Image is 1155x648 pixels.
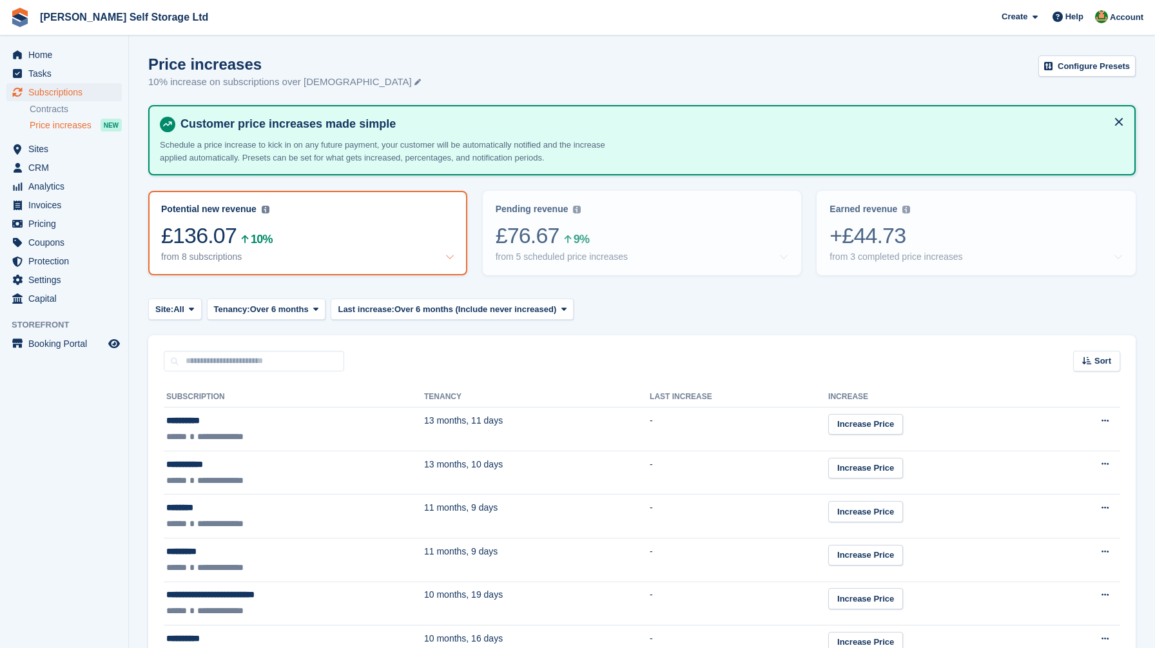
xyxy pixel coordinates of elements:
td: - [650,451,828,495]
a: menu [6,159,122,177]
a: menu [6,83,122,101]
a: menu [6,196,122,214]
span: 10 months, 16 days [424,633,503,643]
a: menu [6,335,122,353]
span: Over 6 months [250,303,309,316]
span: Over 6 months (Include never increased) [394,303,556,316]
p: 10% increase on subscriptions over [DEMOGRAPHIC_DATA] [148,75,421,90]
div: Pending revenue [496,204,568,215]
td: - [650,495,828,538]
span: 13 months, 11 days [424,415,503,426]
div: £76.67 [496,222,789,249]
span: Tenancy: [214,303,250,316]
a: Increase Price [828,414,903,435]
span: Sort [1094,355,1111,368]
span: CRM [28,159,106,177]
span: Settings [28,271,106,289]
span: Sites [28,140,106,158]
span: Site: [155,303,173,316]
span: Account [1110,11,1143,24]
img: stora-icon-8386f47178a22dfd0bd8f6a31ec36ba5ce8667c1dd55bd0f319d3a0aa187defe.svg [10,8,30,27]
a: Increase Price [828,545,903,566]
span: Price increases [30,119,92,132]
img: icon-info-grey-7440780725fd019a000dd9b08b2336e03edf1995a4989e88bcd33f0948082b44.svg [573,206,581,213]
a: menu [6,177,122,195]
img: icon-info-grey-7440780725fd019a000dd9b08b2336e03edf1995a4989e88bcd33f0948082b44.svg [902,206,910,213]
a: Earned revenue +£44.73 from 3 completed price increases [817,191,1136,275]
a: Contracts [30,103,122,115]
span: Analytics [28,177,106,195]
span: Booking Portal [28,335,106,353]
h4: Customer price increases made simple [175,117,1124,132]
th: Last increase [650,387,828,407]
div: NEW [101,119,122,132]
span: Subscriptions [28,83,106,101]
div: +£44.73 [830,222,1123,249]
span: 11 months, 9 days [424,502,498,513]
a: [PERSON_NAME] Self Storage Ltd [35,6,213,28]
span: Storefront [12,319,128,331]
span: Capital [28,290,106,308]
span: Coupons [28,233,106,251]
span: 13 months, 10 days [424,459,503,469]
div: 9% [574,235,589,244]
th: Increase [828,387,1043,407]
h1: Price increases [148,55,421,73]
span: Invoices [28,196,106,214]
span: 10 months, 19 days [424,589,503,600]
td: - [650,582,828,625]
span: Protection [28,252,106,270]
div: Earned revenue [830,204,897,215]
td: - [650,538,828,582]
a: Price increases NEW [30,118,122,132]
a: Pending revenue £76.67 9% from 5 scheduled price increases [483,191,802,275]
a: Increase Price [828,458,903,479]
a: menu [6,271,122,289]
span: Last increase: [338,303,394,316]
button: Site: All [148,299,202,320]
a: menu [6,233,122,251]
span: Home [28,46,106,64]
a: menu [6,290,122,308]
button: Last increase: Over 6 months (Include never increased) [331,299,574,320]
button: Tenancy: Over 6 months [207,299,326,320]
a: menu [6,215,122,233]
th: Tenancy [424,387,650,407]
div: from 5 scheduled price increases [496,251,628,262]
a: menu [6,46,122,64]
span: 11 months, 9 days [424,546,498,556]
a: Increase Price [828,588,903,609]
div: £136.07 [161,222,454,249]
p: Schedule a price increase to kick in on any future payment, your customer will be automatically n... [160,139,611,164]
span: Help [1065,10,1083,23]
span: Pricing [28,215,106,233]
div: Potential new revenue [161,204,257,215]
a: Preview store [106,336,122,351]
div: 10% [251,235,272,244]
a: Configure Presets [1038,55,1136,77]
th: Subscription [164,387,424,407]
a: Potential new revenue £136.07 10% from 8 subscriptions [148,191,467,275]
td: - [650,407,828,451]
a: Increase Price [828,501,903,522]
a: menu [6,252,122,270]
a: menu [6,140,122,158]
span: All [173,303,184,316]
span: Create [1002,10,1027,23]
div: from 8 subscriptions [161,251,242,262]
img: Joshua Wild [1095,10,1108,23]
a: menu [6,64,122,83]
span: Tasks [28,64,106,83]
img: icon-info-grey-7440780725fd019a000dd9b08b2336e03edf1995a4989e88bcd33f0948082b44.svg [262,206,269,213]
div: from 3 completed price increases [830,251,962,262]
